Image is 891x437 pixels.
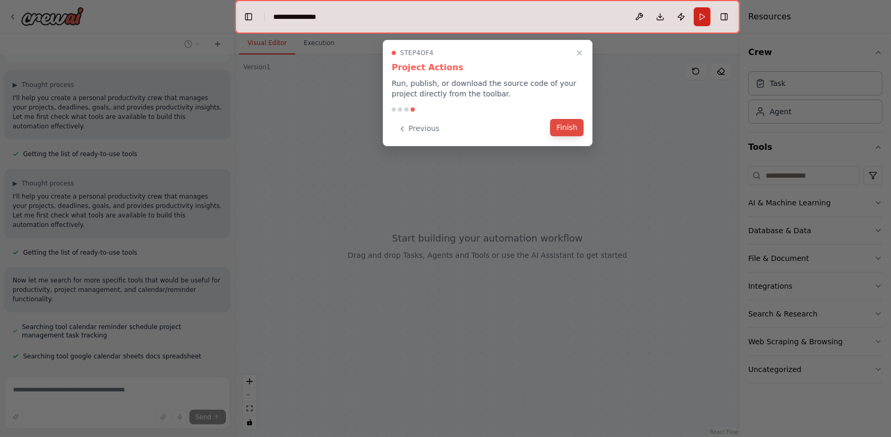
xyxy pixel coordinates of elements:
[400,49,434,57] span: Step 4 of 4
[550,119,584,136] button: Finish
[392,61,584,74] h3: Project Actions
[241,9,256,24] button: Hide left sidebar
[573,47,586,59] button: Close walkthrough
[392,78,584,99] p: Run, publish, or download the source code of your project directly from the toolbar.
[392,120,446,137] button: Previous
